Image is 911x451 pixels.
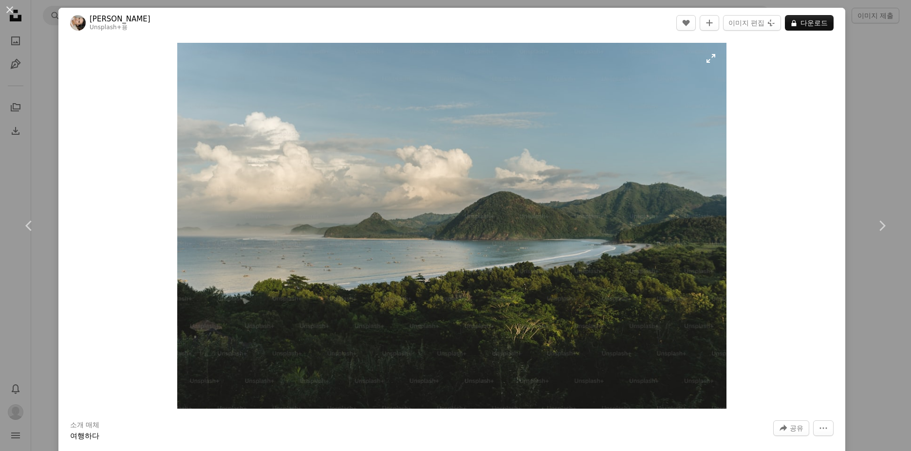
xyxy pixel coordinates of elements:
button: 이미지 편집 [723,15,781,31]
h3: 소개 매체 [70,420,99,430]
button: 좋아요 [676,15,696,31]
button: 다운로드 [785,15,834,31]
img: 산을 배경으로 한 해변의 경치 [177,43,726,409]
div: 용 [90,24,150,32]
a: [PERSON_NAME] [90,14,150,24]
a: 다음 [853,179,911,272]
a: Unsplash+ [90,24,122,31]
button: 컬렉션에 추가 [700,15,719,31]
button: 이 이미지 공유 [773,420,809,436]
img: Polina Kuzovkova의 프로필로 이동 [70,15,86,31]
button: 더 많은 작업 [813,420,834,436]
span: 공유 [790,421,803,435]
button: 이 이미지 확대 [177,43,726,409]
a: 여행하다 [70,432,99,440]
